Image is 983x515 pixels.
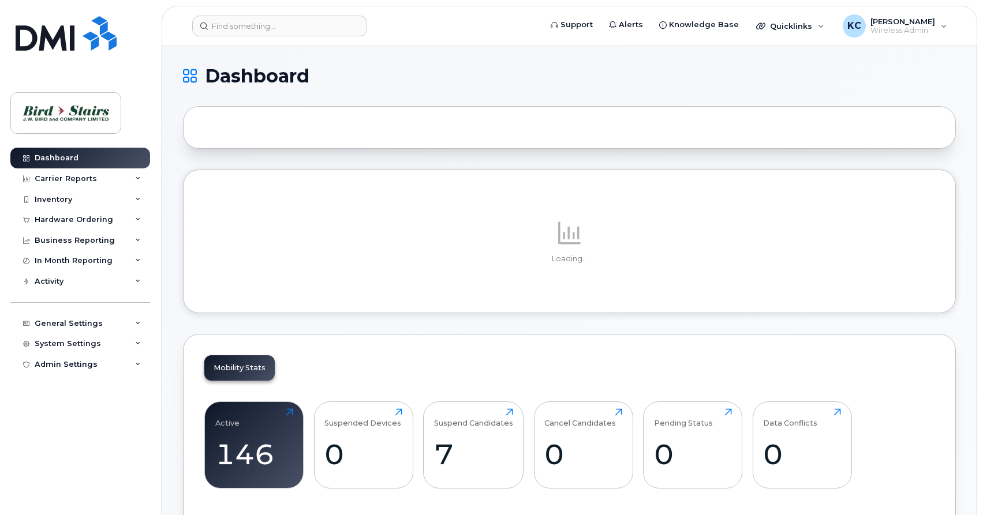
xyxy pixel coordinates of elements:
a: Suspend Candidates7 [434,408,513,482]
div: 7 [434,437,513,471]
a: Suspended Devices0 [324,408,402,482]
div: Active [215,408,240,427]
span: Dashboard [205,67,309,85]
a: Cancel Candidates0 [544,408,622,482]
div: 0 [324,437,402,471]
a: Data Conflicts0 [763,408,841,482]
p: Loading... [204,254,935,264]
div: 146 [215,437,293,471]
div: 0 [544,437,622,471]
div: 0 [654,437,732,471]
div: Pending Status [654,408,713,427]
div: 0 [763,437,841,471]
div: Data Conflicts [763,408,817,427]
div: Suspend Candidates [434,408,513,427]
div: Cancel Candidates [544,408,616,427]
a: Active146 [215,408,293,482]
a: Pending Status0 [654,408,732,482]
div: Suspended Devices [324,408,401,427]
